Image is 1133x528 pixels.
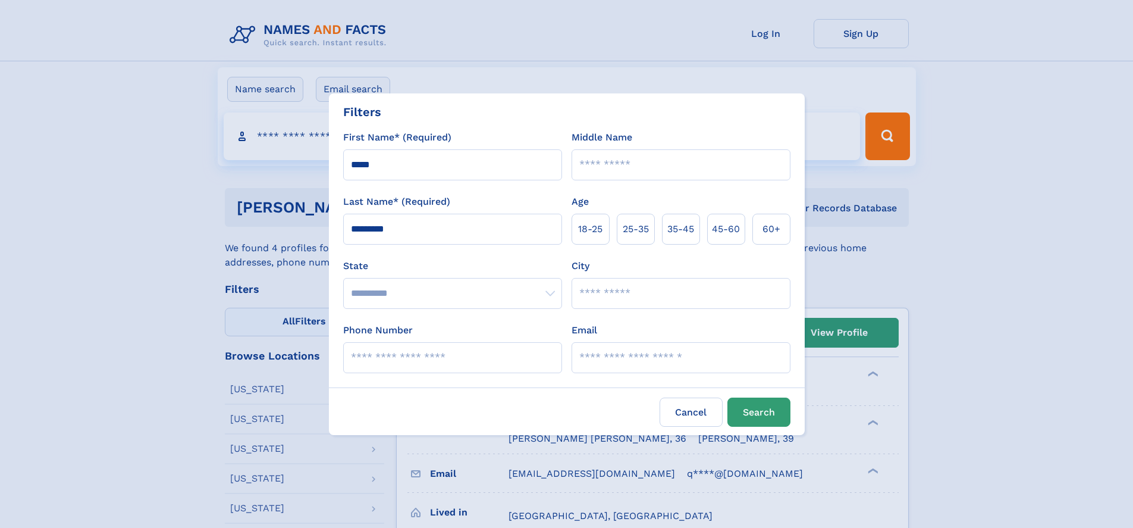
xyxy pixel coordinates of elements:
label: Middle Name [572,130,632,145]
span: 35‑45 [667,222,694,236]
label: Age [572,195,589,209]
label: Email [572,323,597,338]
div: Filters [343,103,381,121]
label: Cancel [660,398,723,427]
label: Phone Number [343,323,413,338]
span: 25‑35 [623,222,649,236]
label: City [572,259,589,273]
span: 18‑25 [578,222,602,236]
span: 60+ [762,222,780,236]
span: 45‑60 [712,222,740,236]
label: Last Name* (Required) [343,195,450,209]
button: Search [727,398,790,427]
label: State [343,259,562,273]
label: First Name* (Required) [343,130,451,145]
